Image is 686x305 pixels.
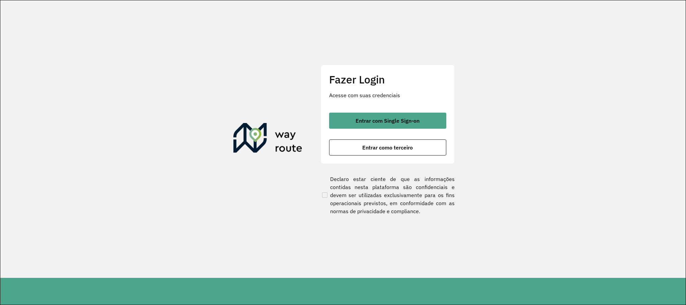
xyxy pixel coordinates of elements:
p: Acesse com suas credenciais [329,91,446,99]
label: Declaro estar ciente de que as informações contidas nesta plataforma são confidenciais e devem se... [321,175,455,215]
h2: Fazer Login [329,73,446,86]
span: Entrar com Single Sign-on [356,118,420,123]
img: Roteirizador AmbevTech [233,123,302,155]
span: Entrar como terceiro [362,145,413,150]
button: button [329,139,446,156]
button: button [329,113,446,129]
